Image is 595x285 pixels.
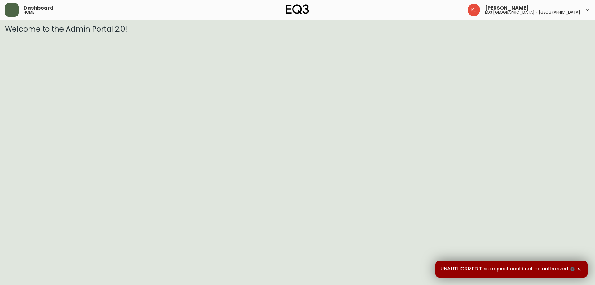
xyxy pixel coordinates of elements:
[5,25,590,33] h3: Welcome to the Admin Portal 2.0!
[24,6,54,11] span: Dashboard
[286,4,309,14] img: logo
[440,266,576,273] span: UNAUTHORIZED:This request could not be authorized.
[485,6,529,11] span: [PERSON_NAME]
[468,4,480,16] img: 24a625d34e264d2520941288c4a55f8e
[485,11,580,14] h5: eq3 [GEOGRAPHIC_DATA] - [GEOGRAPHIC_DATA]
[24,11,34,14] h5: home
